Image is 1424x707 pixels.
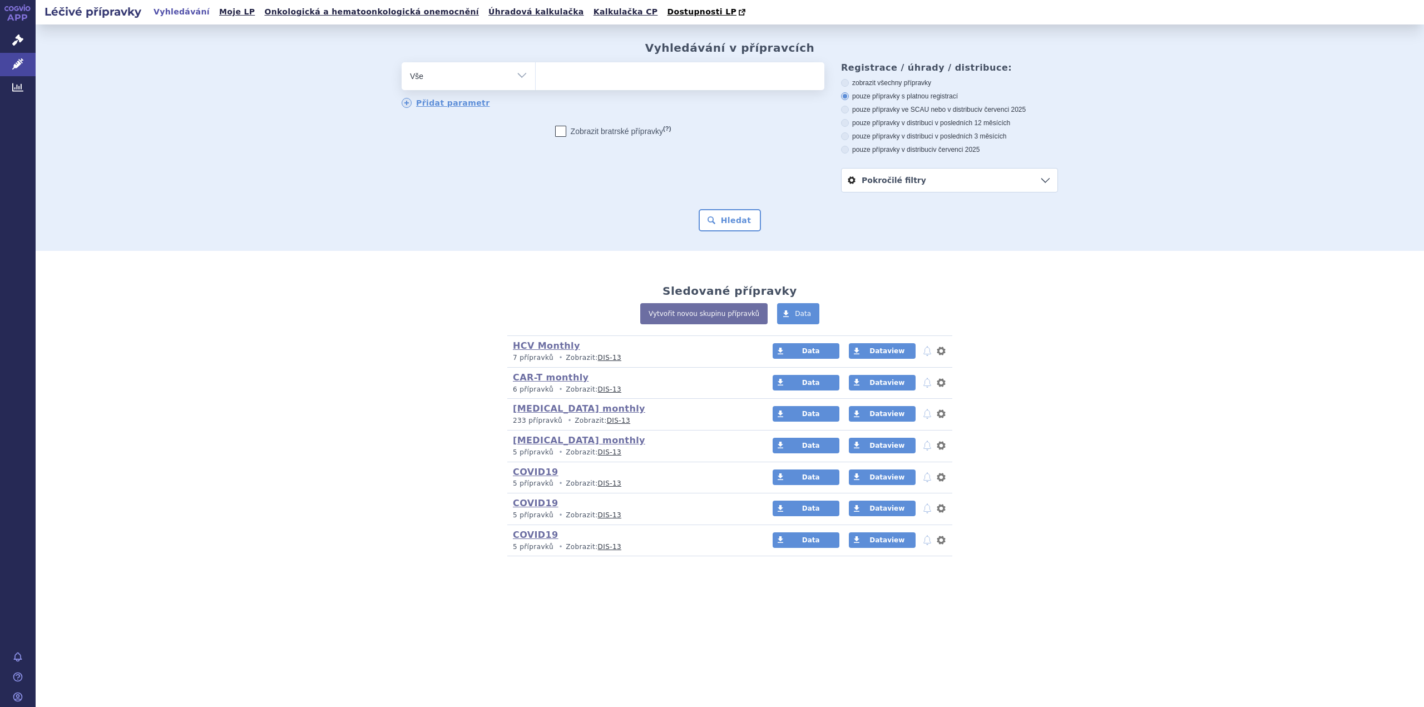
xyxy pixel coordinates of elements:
[598,479,621,487] a: DIS-13
[640,303,768,324] a: Vytvořit novou skupinu přípravků
[869,442,904,449] span: Dataview
[513,385,751,394] p: Zobrazit:
[402,98,490,108] a: Přidat parametr
[773,469,839,485] a: Data
[556,479,566,488] i: •
[513,542,751,552] p: Zobrazit:
[869,536,904,544] span: Dataview
[936,439,947,452] button: nastavení
[802,410,820,418] span: Data
[802,442,820,449] span: Data
[773,343,839,359] a: Data
[773,501,839,516] a: Data
[513,416,751,426] p: Zobrazit:
[777,303,819,324] a: Data
[773,438,839,453] a: Data
[922,344,933,358] button: notifikace
[849,501,916,516] a: Dataview
[936,533,947,547] button: nastavení
[849,375,916,390] a: Dataview
[556,542,566,552] i: •
[933,146,980,154] span: v červenci 2025
[664,4,751,20] a: Dostupnosti LP
[513,448,751,457] p: Zobrazit:
[922,533,933,547] button: notifikace
[556,448,566,457] i: •
[869,379,904,387] span: Dataview
[849,406,916,422] a: Dataview
[513,385,553,393] span: 6 přípravků
[513,448,553,456] span: 5 přípravků
[841,78,1058,87] label: zobrazit všechny přípravky
[513,479,553,487] span: 5 přípravků
[773,375,839,390] a: Data
[841,145,1058,154] label: pouze přípravky v distribuci
[662,284,797,298] h2: Sledované přípravky
[607,417,630,424] a: DIS-13
[513,417,562,424] span: 233 přípravků
[849,469,916,485] a: Dataview
[849,532,916,548] a: Dataview
[513,511,553,519] span: 5 přípravků
[841,105,1058,114] label: pouze přípravky ve SCAU nebo v distribuci
[261,4,482,19] a: Onkologická a hematoonkologická onemocnění
[699,209,762,231] button: Hledat
[773,532,839,548] a: Data
[802,473,820,481] span: Data
[645,41,815,55] h2: Vyhledávání v přípravcích
[936,344,947,358] button: nastavení
[869,505,904,512] span: Dataview
[513,467,558,477] a: COVID19
[936,502,947,515] button: nastavení
[841,132,1058,141] label: pouze přípravky v distribuci v posledních 3 měsících
[979,106,1026,113] span: v červenci 2025
[936,407,947,421] button: nastavení
[513,479,751,488] p: Zobrazit:
[150,4,213,19] a: Vyhledávání
[513,354,553,362] span: 7 přípravků
[936,376,947,389] button: nastavení
[849,438,916,453] a: Dataview
[598,543,621,551] a: DIS-13
[936,471,947,484] button: nastavení
[841,92,1058,101] label: pouze přípravky s platnou registrací
[513,530,558,540] a: COVID19
[555,126,671,137] label: Zobrazit bratrské přípravky
[922,439,933,452] button: notifikace
[513,543,553,551] span: 5 přípravků
[667,7,736,16] span: Dostupnosti LP
[922,407,933,421] button: notifikace
[556,353,566,363] i: •
[36,4,150,19] h2: Léčivé přípravky
[590,4,661,19] a: Kalkulačka CP
[513,340,580,351] a: HCV Monthly
[513,403,645,414] a: [MEDICAL_DATA] monthly
[565,416,575,426] i: •
[556,385,566,394] i: •
[663,125,671,132] abbr: (?)
[869,473,904,481] span: Dataview
[513,353,751,363] p: Zobrazit:
[802,536,820,544] span: Data
[841,62,1058,73] h3: Registrace / úhrady / distribuce:
[841,118,1058,127] label: pouze přípravky v distribuci v posledních 12 měsících
[513,498,558,508] a: COVID19
[922,376,933,389] button: notifikace
[598,511,621,519] a: DIS-13
[802,347,820,355] span: Data
[513,511,751,520] p: Zobrazit:
[216,4,258,19] a: Moje LP
[598,448,621,456] a: DIS-13
[598,354,621,362] a: DIS-13
[849,343,916,359] a: Dataview
[513,435,645,446] a: [MEDICAL_DATA] monthly
[485,4,587,19] a: Úhradová kalkulačka
[773,406,839,422] a: Data
[795,310,811,318] span: Data
[922,502,933,515] button: notifikace
[922,471,933,484] button: notifikace
[869,410,904,418] span: Dataview
[869,347,904,355] span: Dataview
[513,372,589,383] a: CAR-T monthly
[802,505,820,512] span: Data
